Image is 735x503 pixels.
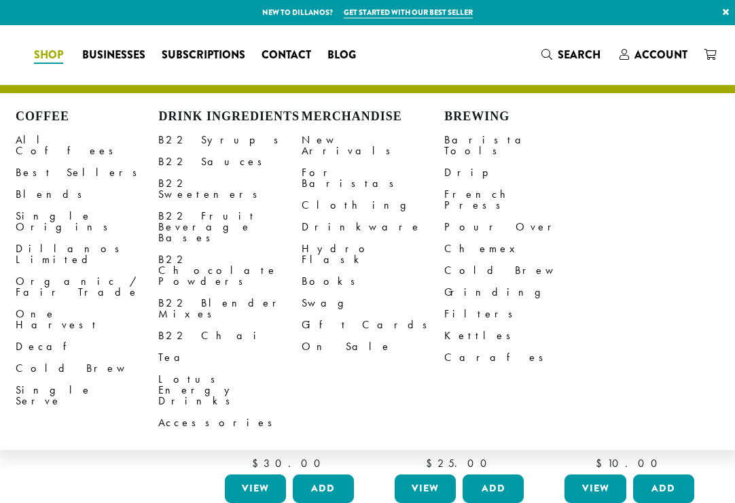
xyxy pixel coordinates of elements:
[158,292,301,325] a: B22 Blender Mixes
[444,325,587,347] a: Kettles
[26,44,74,66] a: Shop
[16,184,158,205] a: Blends
[158,173,301,205] a: B22 Sweeteners
[558,47,600,63] span: Search
[444,347,587,368] a: Carafes
[302,194,444,216] a: Clothing
[16,205,158,238] a: Single Origins
[16,129,158,162] a: All Coffees
[302,271,444,292] a: Books
[395,474,456,503] a: View
[16,303,158,336] a: One Harvest
[444,129,587,162] a: Barista Tools
[426,456,437,470] span: $
[158,205,301,249] a: B22 Fruit Beverage Bases
[633,474,694,503] button: Add
[16,379,158,412] a: Single Serve
[16,109,158,124] h4: Coffee
[162,47,245,64] span: Subscriptions
[302,238,444,271] a: Hydro Flask
[302,314,444,336] a: Gift Cards
[564,474,626,503] a: View
[533,44,611,66] a: Search
[252,456,327,470] bdi: 30.00
[596,456,607,470] span: $
[16,271,158,303] a: Organic / Fair Trade
[634,47,687,63] span: Account
[158,129,301,151] a: B22 Syrups
[221,273,357,469] a: Bodum Electric Milk Frother $30.00
[302,336,444,358] a: On Sale
[158,151,301,173] a: B22 Sauces
[262,47,311,64] span: Contact
[302,109,444,124] h4: Merchandise
[444,260,587,281] a: Cold Brew
[444,281,587,303] a: Grinding
[158,109,301,124] h4: Drink Ingredients
[391,273,527,469] a: Bodum Electric Water Kettle $25.00
[444,109,587,124] h4: Brewing
[444,303,587,325] a: Filters
[158,249,301,292] a: B22 Chocolate Powders
[444,238,587,260] a: Chemex
[463,474,524,503] button: Add
[158,347,301,368] a: Tea
[82,47,145,64] span: Businesses
[444,162,587,184] a: Drip
[302,292,444,314] a: Swag
[16,162,158,184] a: Best Sellers
[158,412,301,434] a: Accessories
[302,162,444,194] a: For Baristas
[225,474,286,503] a: View
[34,47,63,64] span: Shop
[252,456,264,470] span: $
[426,456,493,470] bdi: 25.00
[444,184,587,216] a: French Press
[158,368,301,412] a: Lotus Energy Drinks
[596,456,664,470] bdi: 10.00
[158,325,301,347] a: B22 Chai
[16,336,158,358] a: Decaf
[293,474,354,503] button: Add
[344,7,473,18] a: Get started with our best seller
[16,358,158,379] a: Cold Brew
[444,216,587,238] a: Pour Over
[302,129,444,162] a: New Arrivals
[327,47,356,64] span: Blog
[561,273,697,469] a: Bodum Handheld Milk Frother $10.00
[16,238,158,271] a: Dillanos Limited
[302,216,444,238] a: Drinkware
